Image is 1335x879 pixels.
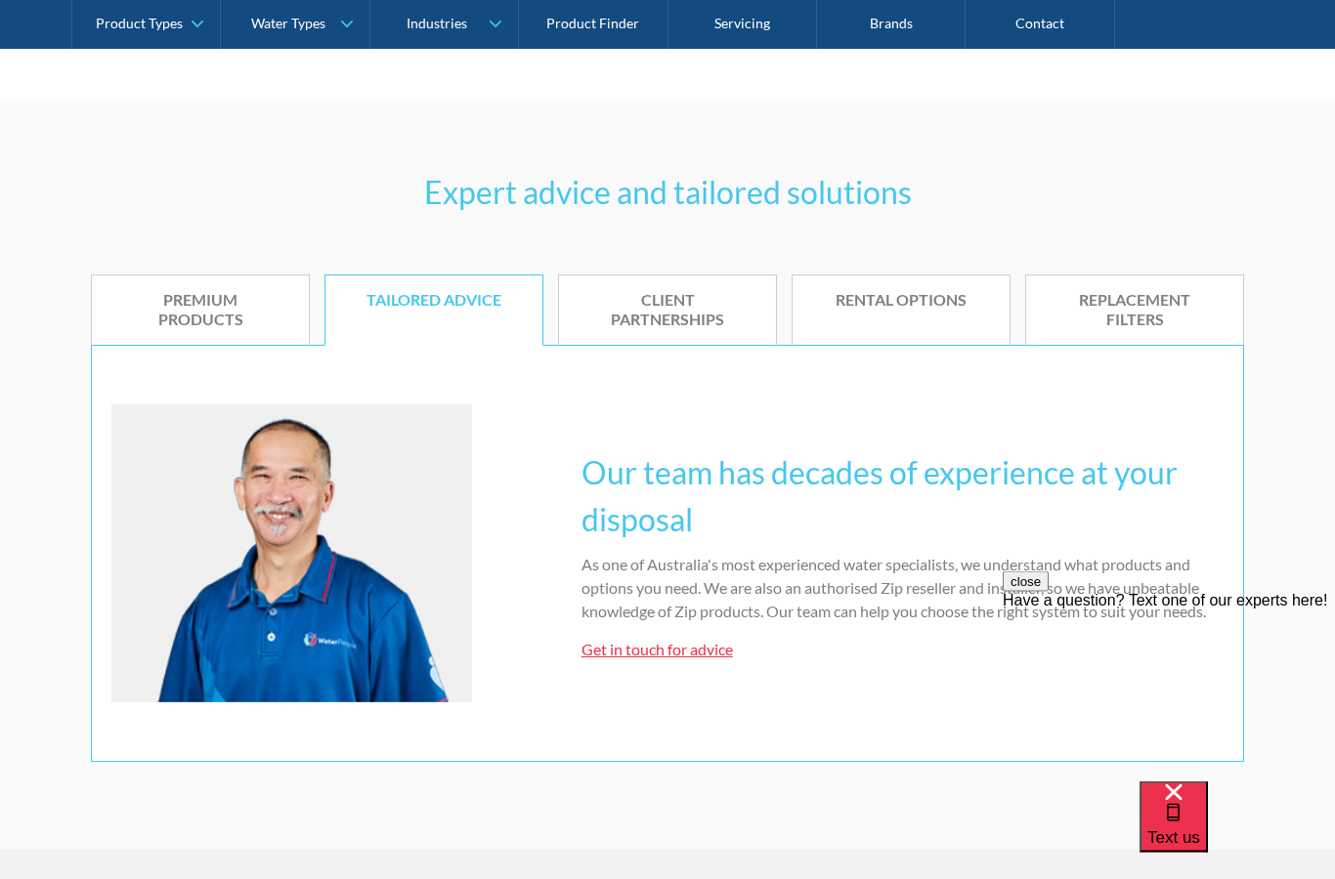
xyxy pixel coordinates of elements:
[407,16,467,32] div: Industries
[121,291,280,332] div: Premium products
[1140,781,1335,879] iframe: podium webchat widget bubble
[1003,571,1335,806] iframe: podium webchat widget prompt
[355,291,513,312] div: Tailored advice
[96,16,183,32] div: Product Types
[1055,291,1214,332] div: Replacement filters
[111,405,472,702] img: Tailored advice
[588,291,747,332] div: Client partnerships
[91,170,1244,217] h3: Expert advice and tailored solutions
[581,641,733,659] a: Get in touch for advice
[581,450,1224,544] h3: Our team has decades of experience at your disposal
[822,291,980,312] div: Rental options
[581,554,1224,624] p: As one of Australia's most experienced water specialists, we understand what products and options...
[251,16,325,32] div: Water Types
